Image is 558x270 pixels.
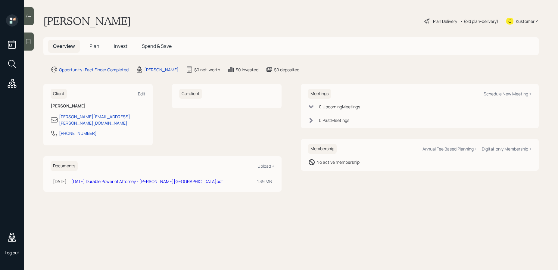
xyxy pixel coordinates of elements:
div: $0 invested [236,67,258,73]
h6: Membership [308,144,337,154]
span: Invest [114,43,127,49]
h1: [PERSON_NAME] [43,14,131,28]
div: [PERSON_NAME] [144,67,179,73]
span: Overview [53,43,75,49]
div: • (old plan-delivery) [460,18,498,24]
div: 0 Upcoming Meeting s [319,104,360,110]
a: [DATE] Durable Power of Attorney - [PERSON_NAME][GEOGRAPHIC_DATA]pdf [71,178,223,184]
span: Spend & Save [142,43,172,49]
div: Log out [5,250,19,256]
h6: Meetings [308,89,331,99]
div: Annual Fee Based Planning + [422,146,477,152]
div: Upload + [257,163,274,169]
div: Digital-only Membership + [482,146,532,152]
h6: Client [51,89,67,99]
h6: Co-client [179,89,202,99]
span: Plan [89,43,99,49]
div: No active membership [316,159,360,165]
div: [PERSON_NAME][EMAIL_ADDRESS][PERSON_NAME][DOMAIN_NAME] [59,113,145,126]
h6: [PERSON_NAME] [51,104,145,109]
div: Edit [138,91,145,97]
div: Schedule New Meeting + [484,91,532,97]
div: $0 net-worth [194,67,220,73]
h6: Documents [51,161,78,171]
div: Plan Delivery [433,18,457,24]
div: Kustomer [516,18,535,24]
div: [PHONE_NUMBER] [59,130,97,136]
div: $0 deposited [274,67,299,73]
div: 0 Past Meeting s [319,117,349,123]
div: Opportunity · Fact Finder Completed [59,67,129,73]
div: [DATE] [53,178,67,185]
div: 1.39 MB [257,178,272,185]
